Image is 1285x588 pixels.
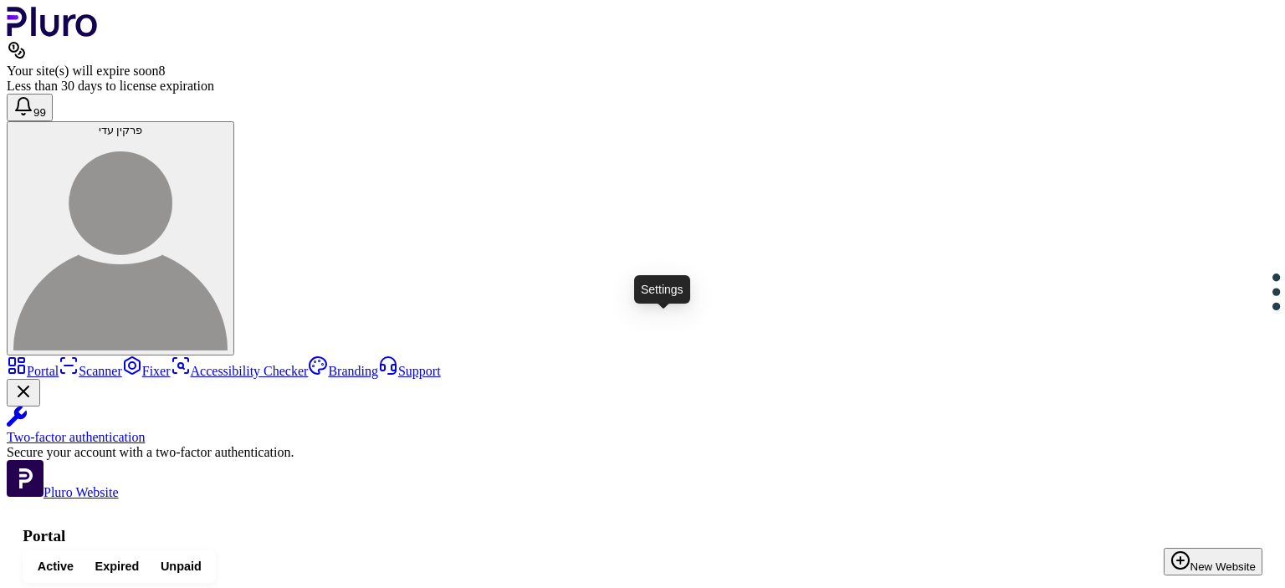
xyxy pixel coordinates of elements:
button: פרקין עדיפרקין עדי [7,121,234,355]
a: Logo [7,25,98,39]
a: Fixer [122,364,171,378]
div: Your site(s) will expire soon [7,64,1278,79]
a: Portal [7,364,59,378]
button: Open notifications, you have 390 new notifications [7,94,53,121]
span: 8 [158,64,165,78]
button: New Website [1164,548,1262,575]
span: 99 [33,106,46,119]
button: Active [27,555,84,579]
a: Open Pluro Website [7,485,119,499]
span: Active [38,559,74,575]
a: Scanner [59,364,122,378]
span: פרקין עדי [99,124,143,136]
div: Secure your account with a two-factor authentication. [7,445,1278,460]
aside: Sidebar menu [7,355,1278,500]
div: Two-factor authentication [7,430,1278,445]
button: Close Two-factor authentication notification [7,379,40,406]
span: Unpaid [161,559,202,575]
h1: Portal [23,527,1262,545]
a: Two-factor authentication [7,406,1278,445]
a: Support [378,364,441,378]
img: פרקין עדי [13,136,228,350]
button: Expired [84,555,150,579]
div: Less than 30 days to license expiration [7,79,1278,94]
a: Accessibility Checker [171,364,309,378]
button: Unpaid [150,555,212,579]
div: Settings [634,275,690,304]
a: Branding [308,364,378,378]
span: Expired [95,559,140,575]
